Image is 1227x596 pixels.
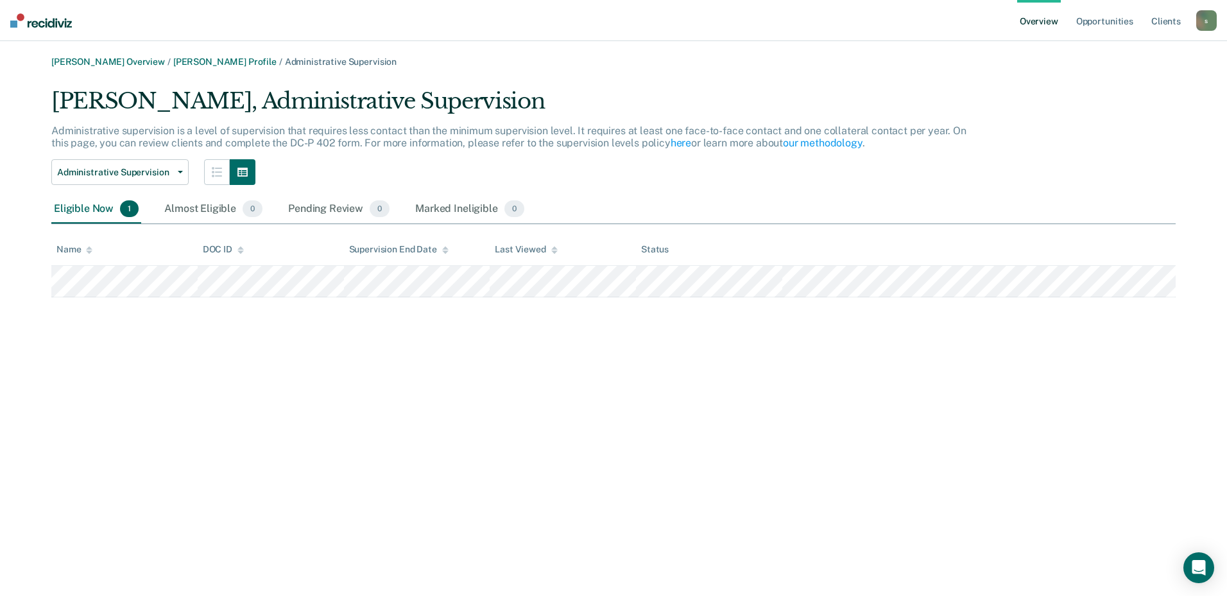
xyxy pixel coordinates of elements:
span: 0 [370,200,390,217]
div: Last Viewed [495,244,557,255]
div: Supervision End Date [349,244,449,255]
button: s [1196,10,1217,31]
div: Almost Eligible0 [162,195,265,223]
span: / [165,57,173,67]
span: Administrative Supervision [57,167,173,178]
p: Administrative supervision is a level of supervision that requires less contact than the minimum ... [51,125,966,149]
span: 0 [243,200,262,217]
div: DOC ID [203,244,244,255]
div: [PERSON_NAME], Administrative Supervision [51,88,972,125]
div: Status [641,244,669,255]
span: 1 [120,200,139,217]
div: Name [56,244,92,255]
span: / [277,57,285,67]
img: Recidiviz [10,13,72,28]
span: Administrative Supervision [285,57,397,67]
a: here [671,137,691,149]
div: Eligible Now1 [51,195,141,223]
a: [PERSON_NAME] Overview [51,57,165,67]
div: Marked Ineligible0 [413,195,527,223]
div: Pending Review0 [286,195,392,223]
a: [PERSON_NAME] Profile [173,57,277,67]
span: 0 [504,200,524,217]
div: Open Intercom Messenger [1183,552,1214,583]
button: Administrative Supervision [51,159,189,185]
a: our methodology [783,137,862,149]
